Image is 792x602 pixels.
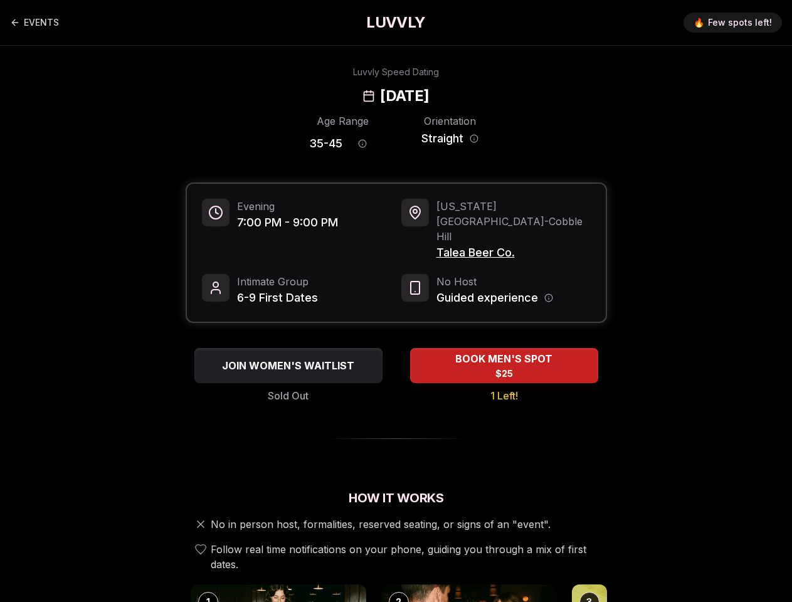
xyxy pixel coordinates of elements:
button: Age range information [349,130,376,157]
h2: [DATE] [380,86,429,106]
button: Host information [544,293,553,302]
div: Luvvly Speed Dating [353,66,439,78]
span: 35 - 45 [309,135,342,152]
a: LUVVLY [366,13,425,33]
button: JOIN WOMEN'S WAITLIST - Sold Out [194,348,383,383]
span: Few spots left! [708,16,772,29]
div: Orientation [416,114,483,129]
a: Back to events [10,10,59,35]
h2: How It Works [186,489,607,507]
span: Sold Out [268,388,309,403]
span: $25 [495,367,513,380]
span: Straight [421,130,463,147]
span: Guided experience [436,289,538,307]
span: Intimate Group [237,274,318,289]
span: No Host [436,274,553,289]
span: Evening [237,199,338,214]
span: BOOK MEN'S SPOT [453,351,555,366]
button: BOOK MEN'S SPOT - 1 Left! [410,348,598,383]
button: Orientation information [470,134,478,143]
span: [US_STATE][GEOGRAPHIC_DATA] - Cobble Hill [436,199,591,244]
span: 🔥 [694,16,704,29]
span: No in person host, formalities, reserved seating, or signs of an "event". [211,517,551,532]
span: JOIN WOMEN'S WAITLIST [219,358,357,373]
span: 7:00 PM - 9:00 PM [237,214,338,231]
span: 6-9 First Dates [237,289,318,307]
span: Talea Beer Co. [436,244,591,261]
div: Age Range [309,114,376,129]
span: 1 Left! [490,388,518,403]
span: Follow real time notifications on your phone, guiding you through a mix of first dates. [211,542,602,572]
